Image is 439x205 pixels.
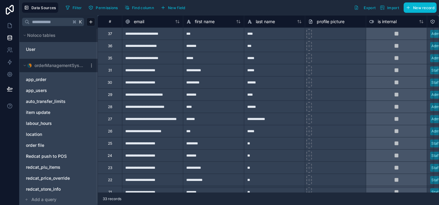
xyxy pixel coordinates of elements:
[86,3,122,12] a: Permissions
[102,19,117,24] div: #
[26,142,73,148] a: order file
[23,118,94,128] div: labour_hours
[34,62,84,69] span: orderManagementSystem
[23,184,94,194] div: redcat_store_info
[378,2,401,13] button: Import
[26,186,79,192] a: redcat_store_info
[23,86,94,95] div: app_users
[96,5,118,10] span: Permissions
[108,92,112,97] div: 29
[26,109,50,115] span: item update
[108,31,112,36] div: 37
[82,127,357,205] iframe: NPS
[413,5,434,10] span: New record
[26,142,44,148] span: order file
[26,98,79,104] a: auto_transfer_limits
[401,2,437,13] a: New record
[23,108,94,117] div: item update
[26,175,79,181] a: redcat_price_override
[123,3,156,12] button: Find column
[26,175,70,181] span: redcat_price_override
[108,117,112,122] div: 27
[23,173,94,183] div: redcat_price_override
[108,104,112,109] div: 28
[23,195,94,204] button: Add a query
[23,151,94,161] div: Redcat push to POS
[195,19,215,25] span: first name
[352,2,378,13] button: Export
[134,19,144,25] span: email
[23,75,94,84] div: app_order
[256,19,275,25] span: last name
[23,129,94,139] div: location
[26,131,42,137] span: location
[317,19,344,25] span: profile picture
[22,2,58,13] button: Data Sources
[26,76,46,83] span: app_order
[27,32,55,38] span: Noloco tables
[31,5,56,10] span: Data Sources
[26,164,79,170] a: redcat_plu_items
[23,97,94,106] div: auto_transfer_limits
[26,186,61,192] span: redcat_store_info
[26,46,35,52] span: User
[31,196,56,203] span: Add a query
[73,5,82,10] span: Filter
[387,5,399,10] span: Import
[364,5,376,10] span: Export
[23,140,94,150] div: order file
[23,44,94,54] div: User
[22,61,87,70] button: MySQL logoorderManagementSystem
[26,153,67,159] span: Redcat push to POS
[108,80,112,85] div: 30
[26,120,79,126] a: labour_hours
[26,153,73,159] a: Redcat push to POS
[26,46,73,52] a: User
[108,68,112,73] div: 31
[132,5,154,10] span: Find column
[159,3,187,12] button: New field
[86,3,120,12] button: Permissions
[23,162,94,172] div: redcat_plu_items
[26,120,52,126] span: labour_hours
[404,2,437,13] button: New record
[26,131,79,137] a: location
[26,109,73,115] a: item update
[26,98,66,104] span: auto_transfer_limits
[168,5,185,10] span: New field
[26,164,60,170] span: redcat_plu_items
[63,3,84,12] button: Filter
[78,20,83,24] span: K
[108,56,112,61] div: 35
[26,87,47,94] span: app_users
[26,76,79,83] a: app_order
[378,19,397,25] span: is internal
[27,63,32,68] img: MySQL logo
[108,44,112,48] div: 36
[26,87,79,94] a: app_users
[22,31,91,40] button: Noloco tables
